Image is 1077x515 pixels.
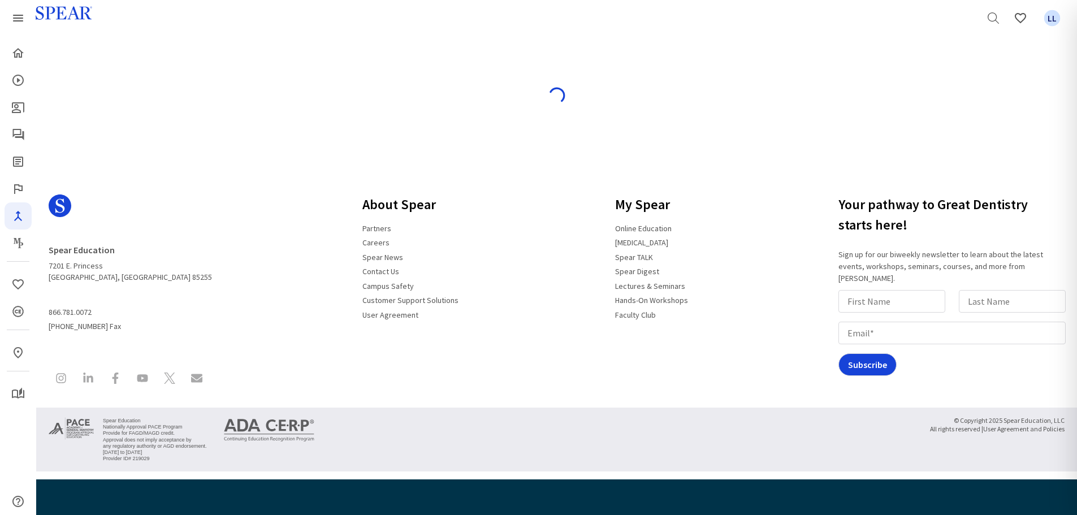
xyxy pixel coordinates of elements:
[838,290,945,313] input: First Name
[1007,5,1034,32] a: Favorites
[608,248,660,267] a: Spear TALK
[130,366,155,393] a: Spear Education on YouTube
[608,276,692,296] a: Lectures & Seminars
[5,202,32,230] a: Navigator Pro
[356,276,421,296] a: Campus Safety
[5,339,32,366] a: In-Person & Virtual
[608,262,666,281] a: Spear Digest
[5,40,32,67] a: Home
[224,419,314,442] img: ADA CERP Continuing Education Recognition Program
[157,366,182,393] a: Spear Education on X
[76,366,101,393] a: Spear Education on LinkedIn
[980,5,1007,32] a: Search
[49,194,71,217] svg: Spear Logo
[356,233,396,252] a: Careers
[49,240,212,283] address: 7201 E. Princess [GEOGRAPHIC_DATA], [GEOGRAPHIC_DATA] 85255
[184,366,209,393] a: Contact Spear Education
[356,248,410,267] a: Spear News
[103,424,207,430] li: Nationally Approval PACE Program
[983,422,1065,435] a: User Agreement and Policies
[608,219,678,238] a: Online Education
[5,121,32,148] a: Spear Talk
[103,443,207,449] li: any regulatory authority or AGD endorsement.
[5,271,32,298] a: Favorites
[356,190,465,219] h3: About Spear
[49,303,212,332] span: [PHONE_NUMBER] Fax
[5,175,32,202] a: Faculty Club Elite
[608,305,663,324] a: Faculty Club
[930,417,1065,434] small: © Copyright 2025 Spear Education, LLC All rights reserved |
[5,230,32,257] a: Masters Program
[356,305,425,324] a: User Agreement
[5,5,32,32] a: Spear Products
[838,190,1070,240] h3: Your pathway to Great Dentistry starts here!
[5,67,32,94] a: Courses
[103,437,207,443] li: Approval does not imply acceptance by
[5,298,32,325] a: CE Credits
[49,240,122,260] a: Spear Education
[49,417,94,440] img: Approved PACE Program Provider
[959,290,1066,313] input: Last Name
[356,262,406,281] a: Contact Us
[103,366,128,393] a: Spear Education on Facebook
[103,430,207,436] li: Provide for FAGD/MAGD credit.
[838,249,1070,284] p: Sign up for our biweekly newsletter to learn about the latest events, workshops, seminars, course...
[838,353,897,376] input: Subscribe
[356,291,465,310] a: Customer Support Solutions
[49,303,98,322] a: 866.781.0072
[49,366,73,393] a: Spear Education on Instagram
[1044,10,1061,27] span: LL
[103,449,207,456] li: [DATE] to [DATE]
[608,190,695,219] h3: My Spear
[5,148,32,175] a: Spear Digest
[103,418,207,424] li: Spear Education
[5,380,32,408] a: My Study Club
[5,94,32,121] a: Patient Education
[608,291,695,310] a: Hands-On Workshops
[56,70,1057,81] h4: Loading
[608,233,675,252] a: [MEDICAL_DATA]
[1039,5,1066,32] a: Favorites
[5,488,32,515] a: Help
[103,456,207,462] li: Provider ID# 219029
[548,86,566,105] img: spinner-blue.svg
[49,190,212,231] a: Spear Logo
[838,322,1066,344] input: Email*
[356,219,398,238] a: Partners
